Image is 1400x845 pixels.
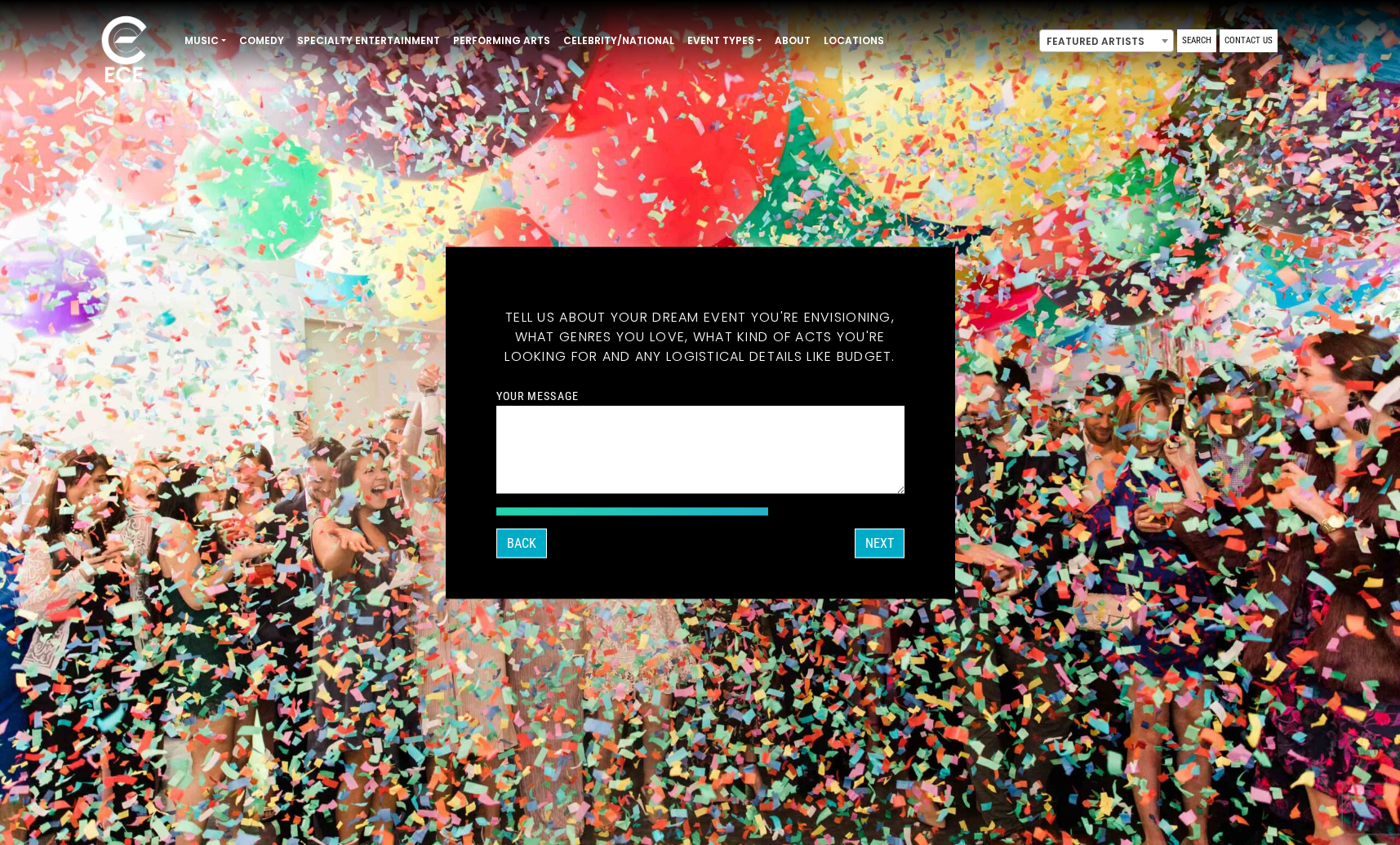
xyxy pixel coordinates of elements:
a: Contact Us [1220,29,1278,52]
label: Your message [496,388,579,402]
span: Featured Artists [1039,29,1174,52]
h5: Tell us about your dream event you're envisioning, what genres you love, what kind of acts you're... [496,287,904,385]
a: Comedy [233,27,291,55]
button: Next [855,528,904,558]
a: Music [178,27,233,55]
span: Featured Artists [1040,30,1173,53]
a: Specialty Entertainment [291,27,447,55]
a: Event Types [681,27,768,55]
a: Locations [817,27,891,55]
a: Performing Arts [447,27,557,55]
a: About [768,27,817,55]
a: Celebrity/National [557,27,681,55]
a: Search [1177,29,1216,52]
button: Back [496,528,547,558]
img: ece_new_logo_whitev2-1.png [83,11,165,91]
